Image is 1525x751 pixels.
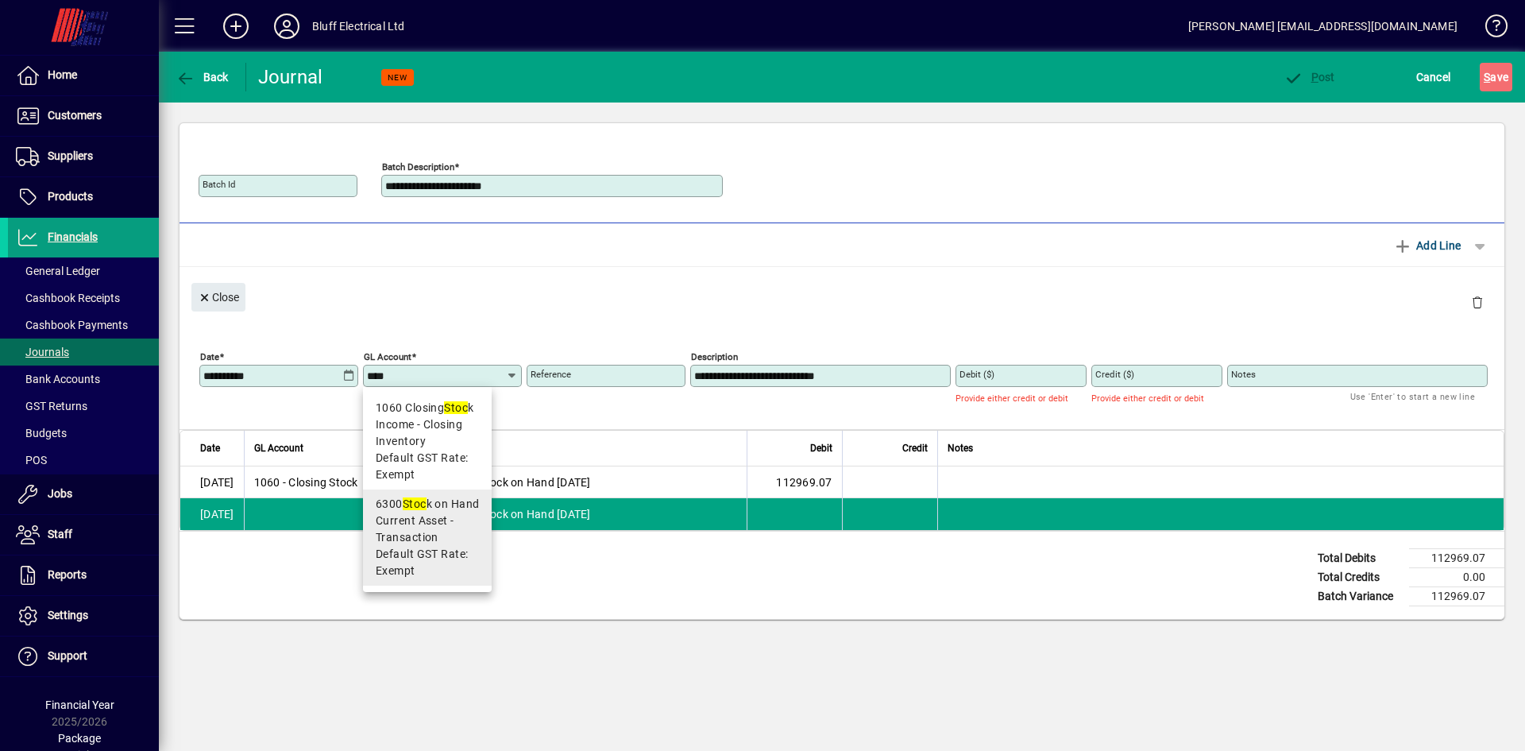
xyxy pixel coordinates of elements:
mat-option: 6300 Stock on Hand [363,490,492,586]
td: 112969.07 [1409,587,1504,606]
mat-label: Date [200,351,219,362]
a: General Ledger [8,257,159,285]
span: Settings [48,609,88,621]
button: Close [191,283,245,312]
span: GST Returns [16,400,87,412]
div: Journal [258,64,326,90]
span: Journals [16,346,69,358]
mat-label: Credit ($) [1095,369,1134,380]
span: ost [1284,71,1335,83]
span: Jobs [48,487,72,500]
a: Budgets [8,420,159,447]
span: Cashbook Receipts [16,292,120,304]
app-page-header-button: Delete [1458,295,1496,309]
span: Date [200,439,220,457]
mat-label: Batch Description [382,161,454,172]
span: 1060 - Closing Stock [254,474,358,490]
td: 0.00 [1409,568,1504,587]
span: Suppliers [48,149,93,162]
a: Products [8,177,159,217]
button: Post [1280,63,1339,91]
td: Correct Stock on Hand [DATE] [429,466,747,498]
em: Stoc [403,497,427,510]
span: General Ledger [16,265,100,277]
td: [DATE] [180,498,244,530]
a: Knowledge Base [1473,3,1505,55]
button: Save [1480,63,1512,91]
td: 112969.07 [1409,549,1504,568]
button: Back [172,63,233,91]
span: Staff [48,528,72,540]
a: Cashbook Payments [8,312,159,339]
a: Cashbook Receipts [8,285,159,312]
span: Support [48,649,87,662]
mat-label: GL Account [364,351,411,362]
a: Reports [8,556,159,595]
span: P [1311,71,1318,83]
span: Notes [948,439,973,457]
span: Bank Accounts [16,373,100,385]
a: Journals [8,339,159,366]
a: Support [8,637,159,676]
a: Suppliers [8,137,159,176]
div: 1060 Closing k [376,400,479,416]
div: [PERSON_NAME] [EMAIL_ADDRESS][DOMAIN_NAME] [1188,14,1457,39]
span: Home [48,68,77,81]
a: Bank Accounts [8,366,159,393]
mat-label: Batch Id [203,179,236,190]
span: Default GST Rate: Exempt [376,546,479,579]
button: Add [210,12,261,41]
a: POS [8,447,159,474]
span: NEW [388,72,407,83]
td: Batch Variance [1310,587,1409,606]
span: Products [48,190,93,203]
mat-option: 1060 Closing Stock [363,393,492,490]
span: Current Asset - Transaction [376,513,479,546]
span: S [1484,71,1490,83]
span: GL Account [254,439,303,457]
mat-label: Reference [531,369,571,380]
a: Jobs [8,474,159,514]
span: Back [176,71,229,83]
span: Package [58,732,101,745]
td: 112969.07 [747,466,842,498]
mat-label: Notes [1231,369,1256,380]
span: Income - Closing Inventory [376,416,479,450]
span: Financials [48,230,98,243]
td: Total Debits [1310,549,1409,568]
span: Financial Year [45,699,114,711]
span: Reports [48,568,87,581]
span: Cancel [1416,64,1451,90]
div: 6300 k on Hand [376,496,479,513]
span: POS [16,454,47,466]
mat-label: Description [691,351,738,362]
mat-label: Debit ($) [959,369,994,380]
button: Delete [1458,283,1496,321]
span: Budgets [16,427,67,439]
td: Total Credits [1310,568,1409,587]
span: Debit [810,439,832,457]
td: Correct Stock on Hand [DATE] [429,498,747,530]
span: ave [1484,64,1508,90]
a: Settings [8,596,159,636]
a: GST Returns [8,393,159,420]
mat-hint: Use 'Enter' to start a new line [1350,387,1475,405]
a: Customers [8,96,159,136]
em: Stoc [444,401,468,414]
span: Credit [902,439,928,457]
a: Staff [8,515,159,555]
span: Close [198,285,239,311]
button: Profile [261,12,312,41]
button: Cancel [1412,63,1455,91]
app-page-header-button: Close [187,289,249,304]
div: Bluff Electrical Ltd [312,14,405,39]
td: [DATE] [180,466,244,498]
span: Customers [48,109,102,122]
span: Cashbook Payments [16,319,128,331]
app-page-header-button: Back [159,63,246,91]
a: Home [8,56,159,95]
span: Default GST Rate: Exempt [376,450,479,483]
